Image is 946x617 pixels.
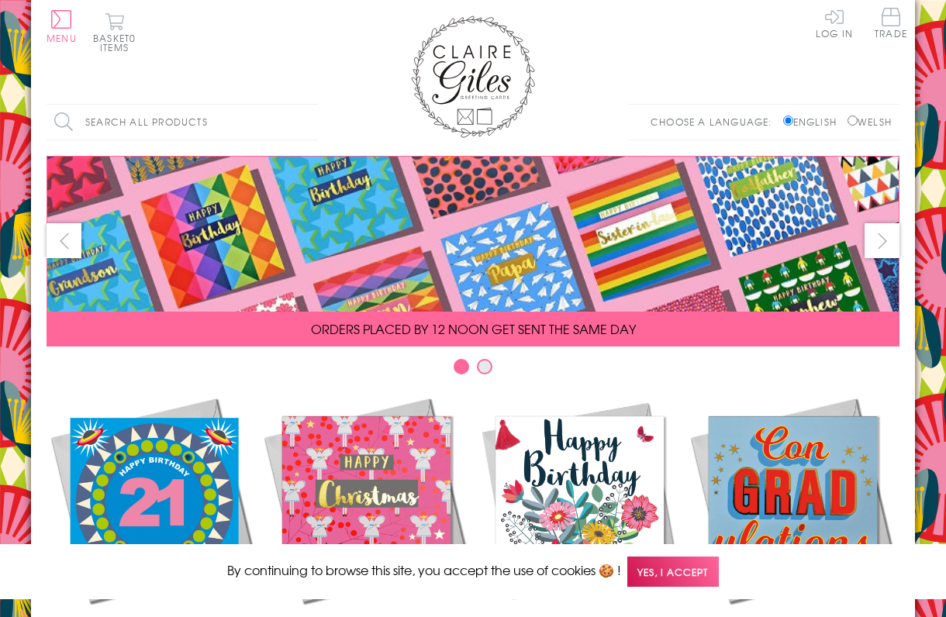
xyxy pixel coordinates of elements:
input: Welsh [848,115,858,126]
input: Search all products [47,105,318,140]
button: Menu [47,10,77,43]
span: Trade [875,8,907,38]
button: next [865,223,899,258]
span: Yes, I accept [627,557,719,587]
label: English [783,115,844,129]
label: Welsh [848,115,892,129]
a: Trade [875,8,907,41]
div: Carousel Pagination [47,358,899,382]
button: Carousel Page 2 [477,359,492,374]
a: Log In [816,8,853,38]
span: ORDERS PLACED BY 12 NOON GET SENT THE SAME DAY [311,319,636,338]
input: English [783,115,793,126]
span: 0 items [100,31,136,54]
img: Claire Giles Greetings Cards [411,16,535,138]
button: Carousel Page 1 (Current Slide) [454,359,469,374]
span: Menu [47,31,77,45]
input: Search [302,105,318,140]
button: Basket0 items [93,12,136,52]
p: Choose a language: [651,115,780,129]
button: prev [47,223,81,258]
